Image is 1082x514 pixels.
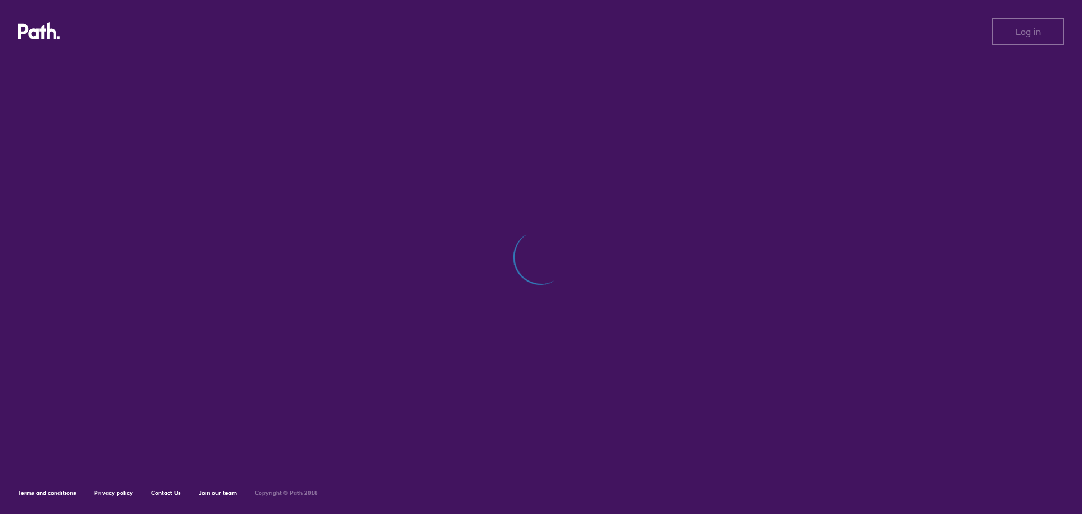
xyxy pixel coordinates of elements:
a: Terms and conditions [18,489,76,497]
button: Log in [992,18,1064,45]
span: Log in [1016,27,1041,37]
h6: Copyright © Path 2018 [255,490,318,497]
a: Join our team [199,489,237,497]
a: Contact Us [151,489,181,497]
a: Privacy policy [94,489,133,497]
